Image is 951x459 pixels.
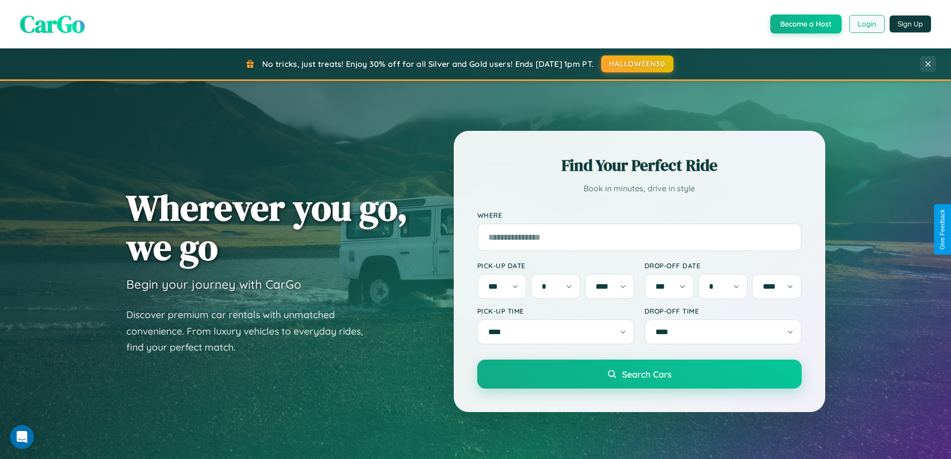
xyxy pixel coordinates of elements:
[644,261,802,270] label: Drop-off Date
[477,154,802,176] h2: Find Your Perfect Ride
[477,261,634,270] label: Pick-up Date
[126,307,376,356] p: Discover premium car rentals with unmatched convenience. From luxury vehicles to everyday rides, ...
[20,7,85,40] span: CarGo
[849,15,885,33] button: Login
[126,188,408,267] h1: Wherever you go, we go
[477,211,802,219] label: Where
[770,14,842,33] button: Become a Host
[890,15,931,32] button: Sign Up
[644,307,802,315] label: Drop-off Time
[477,181,802,196] p: Book in minutes, drive in style
[939,209,946,250] div: Give Feedback
[477,307,634,315] label: Pick-up Time
[10,425,34,449] iframe: Intercom live chat
[126,277,302,292] h3: Begin your journey with CarGo
[262,59,594,69] span: No tricks, just treats! Enjoy 30% off for all Silver and Gold users! Ends [DATE] 1pm PT.
[622,369,671,380] span: Search Cars
[601,55,673,72] button: HALLOWEEN30
[477,360,802,389] button: Search Cars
